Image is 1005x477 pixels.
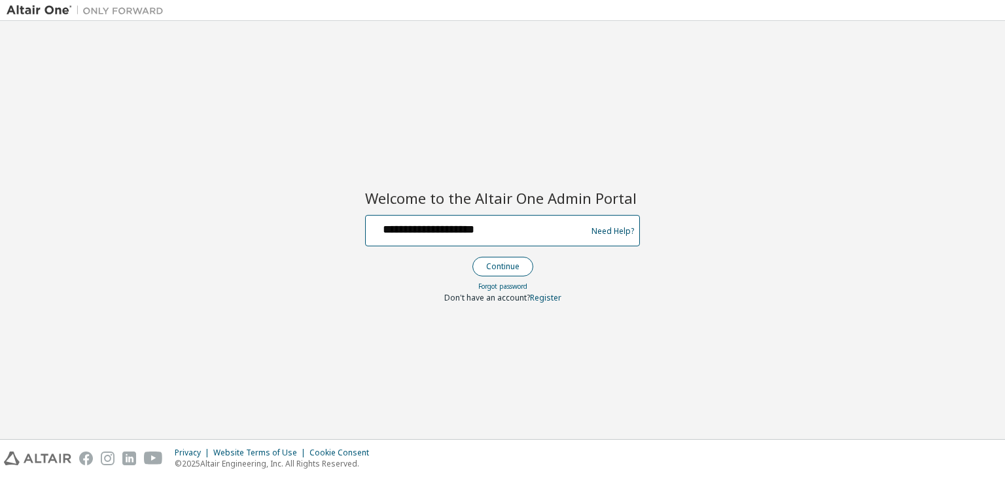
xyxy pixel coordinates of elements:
img: youtube.svg [144,452,163,465]
a: Need Help? [591,231,634,231]
div: Cookie Consent [309,448,377,458]
div: Website Terms of Use [213,448,309,458]
span: Don't have an account? [444,292,530,303]
a: Forgot password [478,282,527,291]
img: linkedin.svg [122,452,136,465]
img: instagram.svg [101,452,115,465]
p: © 2025 Altair Engineering, Inc. All Rights Reserved. [175,458,377,469]
h2: Welcome to the Altair One Admin Portal [365,189,640,207]
button: Continue [472,257,533,276]
a: Register [530,292,561,303]
img: altair_logo.svg [4,452,71,465]
img: facebook.svg [79,452,93,465]
div: Privacy [175,448,213,458]
img: Altair One [7,4,170,17]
